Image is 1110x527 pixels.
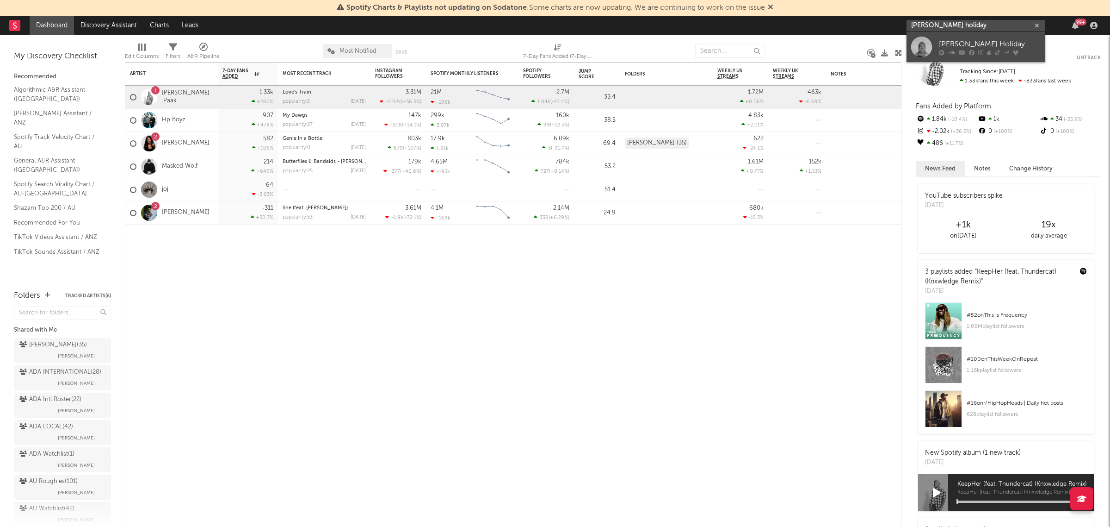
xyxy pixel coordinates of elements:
span: [PERSON_NAME] [58,487,95,498]
a: She (feat. [PERSON_NAME]) [283,206,348,211]
a: #52onThis Is Frequency1.09Mplaylist followers [918,302,1094,346]
div: +0.06 % [740,99,764,105]
div: [DATE] [925,287,1073,296]
a: [PERSON_NAME] [162,209,210,217]
div: 7-Day Fans Added (7-Day Fans Added) [523,39,592,66]
div: 99 + [1075,19,1086,25]
a: My Dawgs [283,113,308,118]
span: Most Notified [339,48,376,54]
button: 99+ [1072,22,1079,29]
div: Genie In a Bottle [283,136,366,141]
div: 1.61M [748,159,764,165]
div: daily average [1006,231,1091,242]
div: 152k [809,159,821,165]
div: +106 % [252,145,273,151]
div: AU Watchlist ( 42 ) [19,503,74,514]
span: -91.7 % [552,146,568,151]
a: Leads [175,16,205,35]
a: Charts [143,16,175,35]
a: AU Watchlist(42)[PERSON_NAME] [14,502,111,527]
div: popularity: 25 [283,169,313,174]
div: popularity: 5 [283,99,310,104]
div: 147k [408,113,421,119]
div: -3.03 % [252,191,273,197]
div: 3.31M [406,89,421,95]
span: Dismiss [768,4,773,12]
div: 4.83k [748,113,764,119]
div: 486 [916,138,977,150]
span: +11.7 % [943,141,963,146]
div: 2.14M [553,205,569,211]
a: Spotify Track Velocity Chart / AU [14,132,102,151]
div: ( ) [534,214,569,220]
div: -311 [262,205,273,211]
div: 907 [263,113,273,119]
div: A&R Pipeline [187,39,220,66]
div: [DATE] [351,169,366,174]
a: Recommended For You [14,218,102,228]
a: "KeepHer (feat. Thundercat) (Knxwledge Remix)" [925,269,1056,285]
span: -72.1 % [405,215,420,220]
a: [PERSON_NAME] .Paak [162,89,213,105]
span: Fans Added by Platform [916,103,991,110]
div: 1.81k [431,145,449,151]
div: [DATE] [351,215,366,220]
div: 299k [431,113,444,119]
a: Dashboard [30,16,74,35]
div: 19 x [1006,220,1091,231]
div: +2.01 % [741,122,764,128]
div: # 100 on ThisWeekOnRepeat [967,354,1087,365]
a: [PERSON_NAME](35)[PERSON_NAME] [14,338,111,363]
div: Most Recent Track [283,71,352,76]
div: 51.4 [579,184,616,195]
span: 1.84k [537,100,550,105]
div: [DATE] [351,99,366,104]
div: 784k [555,159,569,165]
div: popularity: 27 [283,122,313,127]
div: 1.84k [916,113,977,125]
div: ( ) [385,214,421,220]
span: : Some charts are now updating. We are continuing to work on the issue [346,4,765,12]
div: AU Roughies ( 101 ) [19,476,78,487]
div: ( ) [388,145,421,151]
span: +0.14 % [550,169,568,174]
div: 1.09M playlist followers [967,321,1087,332]
span: +36.5 % [950,129,971,134]
div: +649 % [251,168,273,174]
div: # 52 on This Is Frequency [967,310,1087,321]
a: Genie In a Bottle [283,136,322,141]
a: Butterflies & Bandaids - [PERSON_NAME] Remix [283,159,397,164]
a: Discovery Assistant [74,16,143,35]
div: 3.61M [405,205,421,211]
span: +14.1 % [403,123,420,128]
div: 463k [808,89,821,95]
div: 38.5 [579,115,616,126]
div: Filters [166,39,180,66]
div: ( ) [542,145,569,151]
span: -1.9k [391,215,403,220]
div: +1k [920,220,1006,231]
div: [DATE] [925,201,1003,210]
a: TikTok Sounds Assistant / ANZ [14,247,102,257]
div: Shared with Me [14,325,111,336]
div: Love's Train [283,90,366,95]
a: #18onr/HipHopHeads | Daily hot posts628playlist followers [918,390,1094,434]
span: 679 [394,146,403,151]
span: KeepHer (feat. Thundercat) (Knxwledge Remix) [957,479,1094,490]
a: ADA INTERNATIONAL(28)[PERSON_NAME] [14,365,111,390]
span: 1.33k fans this week [960,78,1014,84]
span: [PERSON_NAME] [58,514,95,526]
span: -10.4 % [552,100,568,105]
div: 69.4 [579,138,616,149]
a: [PERSON_NAME] Holiday [906,32,1045,62]
input: Search... [695,44,765,58]
div: -6.69 % [799,99,821,105]
div: 17.9k [431,136,445,142]
div: 803k [407,136,421,142]
span: -2.02k [386,100,401,105]
span: 99 [543,123,550,128]
a: ADA Intl Roster(22)[PERSON_NAME] [14,393,111,418]
div: -169k [431,215,450,221]
div: +0.77 % [741,168,764,174]
div: 6.09k [554,136,569,142]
